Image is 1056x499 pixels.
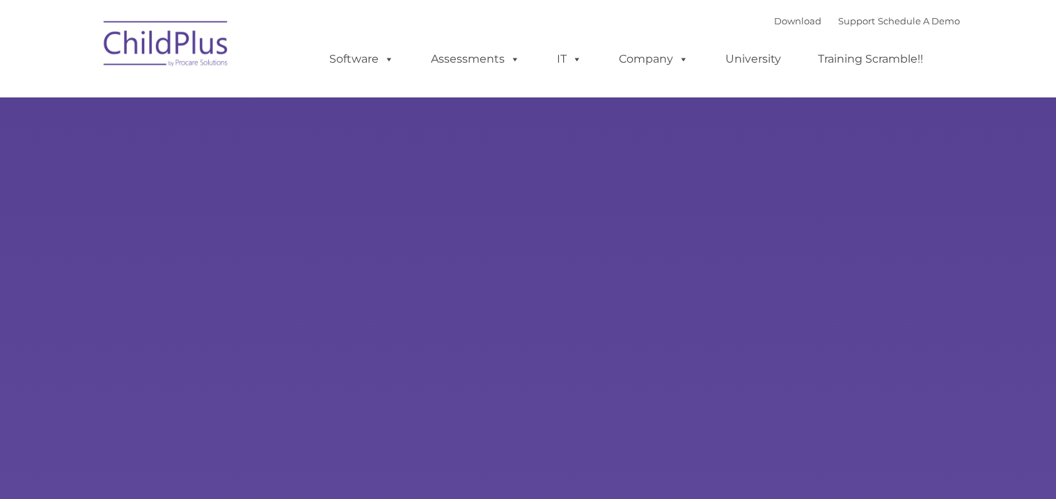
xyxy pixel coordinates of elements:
[774,15,821,26] a: Download
[878,15,960,26] a: Schedule A Demo
[711,45,795,73] a: University
[417,45,534,73] a: Assessments
[838,15,875,26] a: Support
[315,45,408,73] a: Software
[97,11,236,81] img: ChildPlus by Procare Solutions
[804,45,937,73] a: Training Scramble!!
[605,45,702,73] a: Company
[543,45,596,73] a: IT
[774,15,960,26] font: |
